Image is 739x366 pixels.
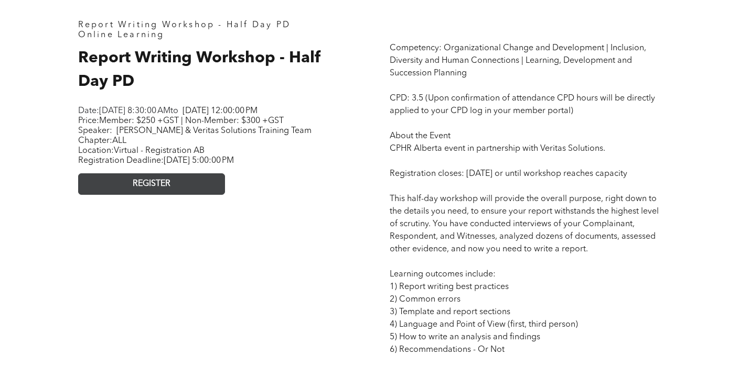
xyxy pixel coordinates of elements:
[78,137,126,145] span: Chapter:
[78,21,291,29] span: Report Writing Workshop - Half Day PD
[78,127,112,135] span: Speaker:
[116,127,312,135] span: [PERSON_NAME] & Veritas Solutions Training Team
[164,157,234,165] span: [DATE] 5:00:00 PM
[78,117,284,125] span: Price:
[133,179,170,189] span: REGISTER
[78,107,178,115] span: Date: to
[114,147,205,155] span: Virtual - Registration AB
[78,147,234,165] span: Location: Registration Deadline:
[78,173,225,195] a: REGISTER
[112,137,126,145] span: ALL
[78,31,165,39] span: Online Learning
[99,117,284,125] span: Member: $250 +GST | Non-Member: $300 +GST
[78,50,321,90] span: Report Writing Workshop - Half Day PD
[183,107,258,115] span: [DATE] 12:00:00 PM
[99,107,170,115] span: [DATE] 8:30:00 AM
